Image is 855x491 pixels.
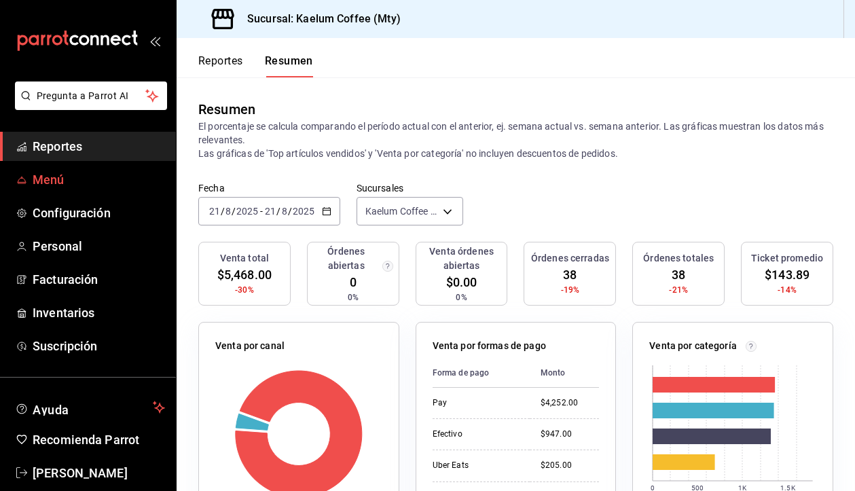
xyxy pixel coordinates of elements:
div: navigation tabs [198,54,313,77]
input: -- [208,206,221,217]
div: Efectivo [433,429,519,440]
p: Venta por formas de pago [433,339,546,353]
span: 0% [348,291,359,304]
span: $143.89 [765,266,809,284]
span: Reportes [33,137,165,156]
h3: Ticket promedio [751,251,823,266]
button: open_drawer_menu [149,35,160,46]
span: / [221,206,225,217]
span: Pregunta a Parrot AI [37,89,146,103]
span: $0.00 [446,273,477,291]
span: 0 [350,273,357,291]
span: Kaelum Coffee (Mty) [365,204,439,218]
span: $5,468.00 [217,266,272,284]
span: 38 [563,266,577,284]
th: Forma de pago [433,359,530,388]
span: Suscripción [33,337,165,355]
div: Pay [433,397,519,409]
span: Facturación [33,270,165,289]
span: / [288,206,292,217]
div: Uber Eats [433,460,519,471]
span: -21% [669,284,688,296]
th: Monto [530,359,599,388]
p: Venta por canal [215,339,285,353]
button: Resumen [265,54,313,77]
input: ---- [236,206,259,217]
label: Sucursales [357,183,464,193]
span: Personal [33,237,165,255]
span: 0% [456,291,467,304]
span: Inventarios [33,304,165,322]
span: [PERSON_NAME] [33,464,165,482]
p: Venta por categoría [649,339,737,353]
button: Reportes [198,54,243,77]
span: Recomienda Parrot [33,431,165,449]
div: $4,252.00 [541,397,599,409]
span: -14% [778,284,797,296]
span: - [260,206,263,217]
span: 38 [672,266,685,284]
h3: Órdenes abiertas [313,244,380,273]
input: -- [225,206,232,217]
span: / [276,206,280,217]
span: Configuración [33,204,165,222]
span: Menú [33,170,165,189]
h3: Venta órdenes abiertas [422,244,502,273]
div: $947.00 [541,429,599,440]
h3: Órdenes cerradas [531,251,609,266]
label: Fecha [198,183,340,193]
h3: Venta total [220,251,269,266]
input: ---- [292,206,315,217]
input: -- [264,206,276,217]
p: El porcentaje se calcula comparando el período actual con el anterior, ej. semana actual vs. sema... [198,120,833,160]
input: -- [281,206,288,217]
div: $205.00 [541,460,599,471]
div: Resumen [198,99,255,120]
h3: Órdenes totales [643,251,714,266]
span: Ayuda [33,399,147,416]
span: -30% [235,284,254,296]
span: -19% [561,284,580,296]
span: / [232,206,236,217]
a: Pregunta a Parrot AI [10,98,167,113]
h3: Sucursal: Kaelum Coffee (Mty) [236,11,401,27]
button: Pregunta a Parrot AI [15,81,167,110]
